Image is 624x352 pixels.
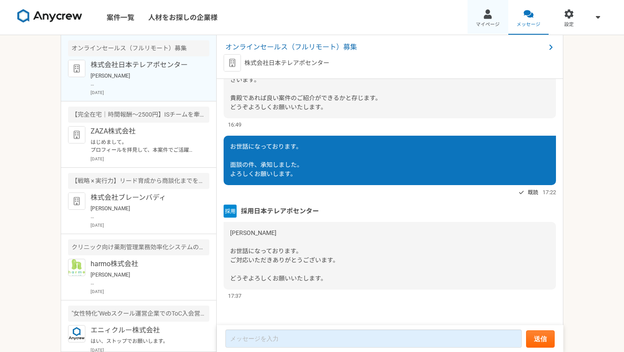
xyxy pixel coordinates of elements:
span: お世話になっております。 面談の件、承知しました。 よろしくお願いします。 [230,143,303,177]
p: はい、ストップでお願いします。 [91,337,198,345]
p: 株式会社ブレーンバディ [91,192,198,203]
p: [PERSON_NAME] harmo株式会社の[PERSON_NAME]と申します。 現在、弊社ではクリニックに営業、もしくはご紹介をいただけるパートナー様を募集中です。 商材は「harmoお... [91,271,198,287]
img: okusuri_logo.png [68,259,85,276]
img: 8DqYSo04kwAAAAASUVORK5CYII= [17,9,82,23]
img: unnamed.png [224,205,237,218]
span: 設定 [564,21,574,28]
span: マイページ [476,21,500,28]
p: harmo株式会社 [91,259,198,269]
p: [PERSON_NAME] お世話になっております。 ご対応いただきありがとうございます。 どうぞよろしくお願いいたします。 [91,72,198,88]
span: オンラインセールス（フルリモート）募集 [225,42,546,52]
p: 株式会社日本テレアポセンター [244,59,329,68]
span: 16:49 [228,121,241,129]
span: [PERSON_NAME] お世話になっております。 ご対応いただきありがとうございます。 どうぞよろしくお願いいたします。 [230,229,339,282]
img: default_org_logo-42cde973f59100197ec2c8e796e4974ac8490bb5b08a0eb061ff975e4574aa76.png [68,192,85,210]
div: 【完全在宅｜時間報酬〜2500円】ISチームを牽引するスペシャリスト急募！ [68,107,209,123]
span: 既読 [528,187,538,198]
div: 【戦略 × 実行力】リード育成から商談化までを一気通貫で担うIS [68,173,209,189]
span: 当社ですが、セールス（インサイドセールス、フィールドセールス等）に特化した案件とフリーランスの方をお繋ぎするエージェントでございます。 貴殿であれば良い案件のご紹介ができるかと存じます。 どうぞ... [230,58,546,111]
p: [DATE] [91,222,209,228]
img: default_org_logo-42cde973f59100197ec2c8e796e4974ac8490bb5b08a0eb061ff975e4574aa76.png [68,60,85,77]
p: [PERSON_NAME] 突然のメッセージ失礼致します。 株式会社ブレーンバディ採用担当の[PERSON_NAME]と申します。 今回ご経歴を拝見し、お客様のセールス支援業務にお力添えいただけ... [91,205,198,220]
p: ZAZA株式会社 [91,126,198,137]
span: メッセージ [517,21,540,28]
p: エニィクルー株式会社 [91,325,198,336]
div: クリニック向け薬剤管理業務効率化システムの営業 [68,239,209,255]
p: [DATE] [91,89,209,96]
p: はじめまして。 プロフィールを拝見して、本案件でご活躍頂けるのではと思いご連絡を差し上げました。 案件ページの内容をご確認頂き、もし条件など合致されるようでしたら是非詳細をご案内できればと思いま... [91,138,198,154]
span: 17:22 [543,188,556,196]
span: 17:37 [228,292,241,300]
p: [DATE] [91,288,209,295]
p: [DATE] [91,156,209,162]
button: 送信 [526,330,555,348]
img: default_org_logo-42cde973f59100197ec2c8e796e4974ac8490bb5b08a0eb061ff975e4574aa76.png [68,126,85,143]
p: 株式会社日本テレアポセンター [91,60,198,70]
div: オンラインセールス（フルリモート）募集 [68,40,209,56]
div: "女性特化"Webスクール運営企業でのToC入会営業（フルリモート可） [68,306,209,322]
img: default_org_logo-42cde973f59100197ec2c8e796e4974ac8490bb5b08a0eb061ff975e4574aa76.png [224,54,241,72]
img: logo_text_blue_01.png [68,325,85,342]
span: 採用日本テレアポセンター [241,206,319,216]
